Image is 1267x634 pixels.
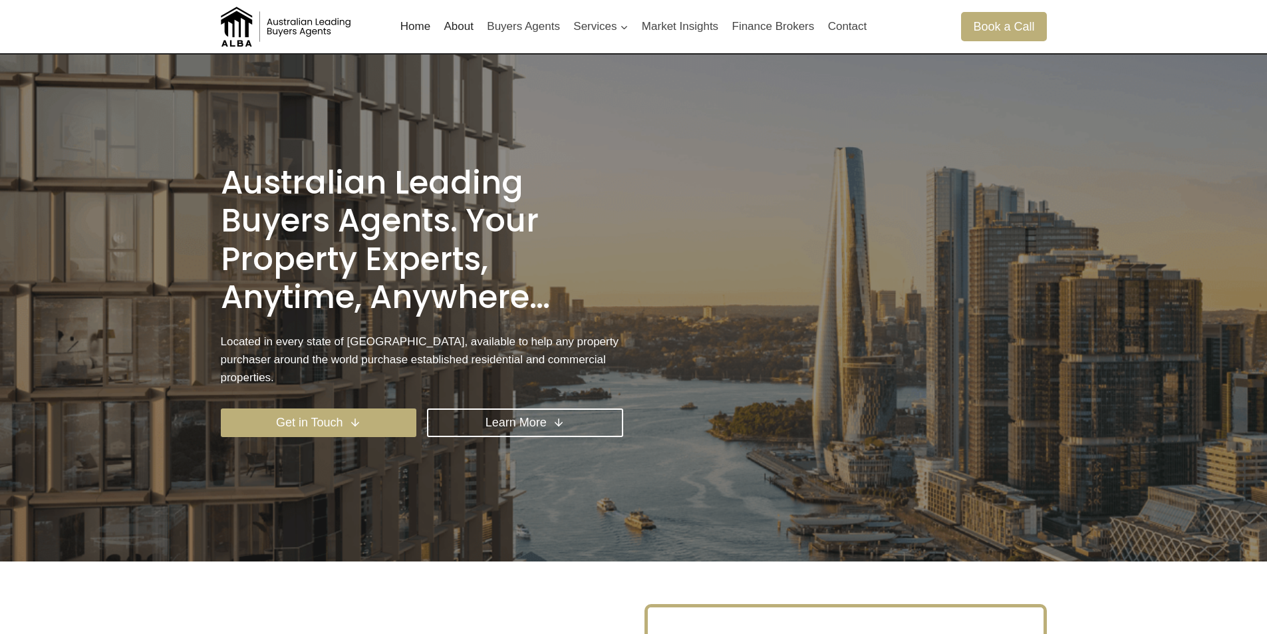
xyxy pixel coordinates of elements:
[821,11,873,43] a: Contact
[961,12,1046,41] a: Book a Call
[276,413,343,432] span: Get in Touch
[221,333,623,387] p: Located in every state of [GEOGRAPHIC_DATA], available to help any property purchaser around the ...
[221,7,354,47] img: Australian Leading Buyers Agents
[573,17,628,35] span: Services
[635,11,726,43] a: Market Insights
[486,413,547,432] span: Learn More
[480,11,567,43] a: Buyers Agents
[394,11,438,43] a: Home
[221,408,417,437] a: Get in Touch
[437,11,480,43] a: About
[394,11,874,43] nav: Primary Navigation
[221,164,623,317] h1: Australian Leading Buyers Agents. Your property experts, anytime, anywhere…
[427,408,623,437] a: Learn More
[725,11,821,43] a: Finance Brokers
